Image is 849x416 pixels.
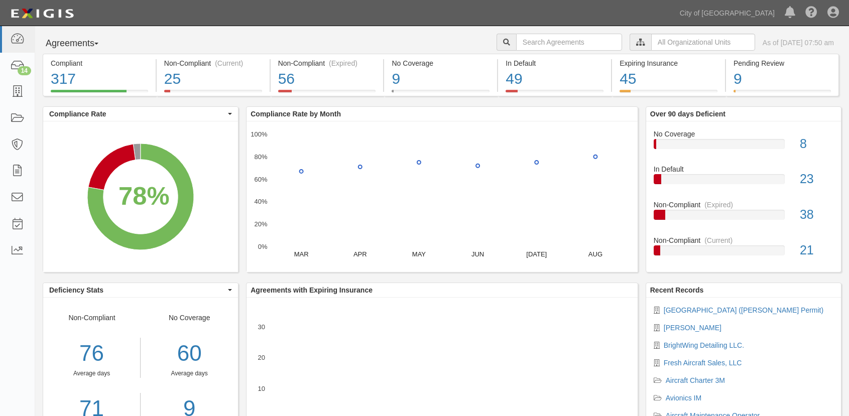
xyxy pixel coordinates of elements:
a: Non-Compliant(Current)21 [654,235,833,263]
text: 0% [258,243,268,250]
img: logo-5460c22ac91f19d4615b14bd174203de0afe785f0fc80cf4dbbc73dc1793850b.png [8,5,77,23]
text: 20% [255,220,268,228]
b: Agreements with Expiring Insurance [251,286,373,294]
div: 49 [506,68,603,90]
div: As of [DATE] 07:50 am [763,38,834,48]
div: Expiring Insurance [620,58,717,68]
button: Deficiency Stats [43,283,238,297]
a: [PERSON_NAME] [664,324,721,332]
a: City of [GEOGRAPHIC_DATA] [675,3,780,23]
b: Compliance Rate by Month [251,110,341,118]
text: 10 [258,384,265,392]
text: MAY [412,250,426,258]
text: MAR [294,250,309,258]
b: Over 90 days Deficient [650,110,725,118]
div: 23 [792,170,841,188]
a: Avionics IM [666,394,701,402]
div: 317 [51,68,148,90]
a: No Coverage9 [384,90,497,98]
div: (Expired) [704,200,733,210]
span: Compliance Rate [49,109,225,119]
div: (Current) [704,235,733,245]
div: In Default [646,164,841,174]
a: Aircraft Charter 3M [666,376,725,384]
div: 38 [792,206,841,224]
text: 20 [258,354,265,361]
a: Expiring Insurance45 [612,90,725,98]
input: All Organizational Units [651,34,755,51]
div: No Coverage [392,58,490,68]
div: 9 [392,68,490,90]
text: [DATE] [527,250,547,258]
span: Deficiency Stats [49,285,225,295]
text: 30 [258,323,265,331]
text: 60% [255,175,268,183]
a: Pending Review9 [726,90,839,98]
button: Agreements [43,34,118,54]
svg: A chart. [43,121,238,272]
div: No Coverage [646,129,841,139]
a: Non-Compliant(Current)25 [157,90,270,98]
div: Pending Review [734,58,831,68]
div: 21 [792,241,841,259]
a: In Default49 [498,90,611,98]
a: [GEOGRAPHIC_DATA] ([PERSON_NAME] Permit) [664,306,823,314]
a: No Coverage8 [654,129,833,165]
div: Compliant [51,58,148,68]
a: BrightWing Detailing LLC. [664,341,744,349]
i: Help Center - Complianz [805,7,817,19]
text: 40% [255,198,268,205]
div: Non-Compliant [646,200,841,210]
a: Non-Compliant(Expired)38 [654,200,833,235]
text: JUN [471,250,484,258]
div: Non-Compliant (Current) [164,58,262,68]
div: Non-Compliant (Expired) [278,58,376,68]
div: 76 [43,338,140,369]
a: Non-Compliant(Expired)56 [271,90,384,98]
div: (Expired) [329,58,357,68]
a: Compliant317 [43,90,156,98]
div: Average days [148,369,230,378]
div: 56 [278,68,376,90]
text: AUG [588,250,602,258]
div: 25 [164,68,262,90]
b: Recent Records [650,286,704,294]
div: Non-Compliant [646,235,841,245]
text: 80% [255,153,268,161]
text: 100% [251,130,268,138]
div: 45 [620,68,717,90]
text: APR [353,250,367,258]
div: 60 [148,338,230,369]
div: 9 [734,68,831,90]
svg: A chart. [247,121,638,272]
div: (Current) [215,58,243,68]
div: In Default [506,58,603,68]
a: In Default23 [654,164,833,200]
div: 14 [18,66,31,75]
a: Fresh Aircraft Sales, LLC [664,359,742,367]
div: Average days [43,369,140,378]
div: 8 [792,135,841,153]
input: Search Agreements [516,34,622,51]
div: 78% [118,178,170,214]
button: Compliance Rate [43,107,238,121]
